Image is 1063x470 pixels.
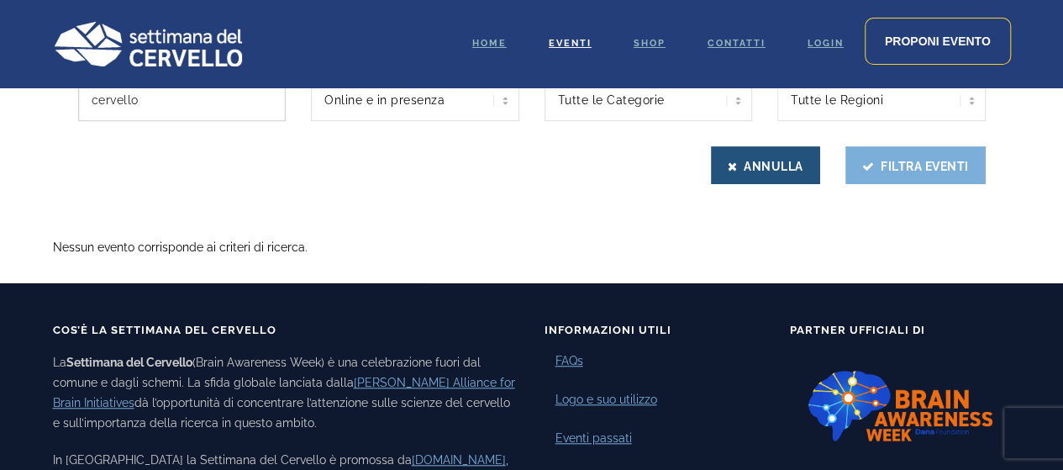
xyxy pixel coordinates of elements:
[790,352,1011,460] img: Logo-BAW-nuovo.png
[790,324,925,336] span: Partner Ufficiali di
[555,352,583,370] a: FAQs
[634,38,666,49] span: Shop
[555,430,632,447] a: Eventi passati
[472,38,507,49] span: Home
[545,324,671,336] span: Informazioni Utili
[865,18,1011,65] a: Proponi evento
[885,34,991,48] span: Proponi evento
[845,146,986,184] button: Filtra Eventi
[808,38,844,49] span: Login
[53,324,276,336] span: Cos’è la Settimana del Cervello
[711,146,820,184] button: Annulla
[78,79,287,121] input: Parole chiave
[53,21,242,66] img: Logo
[708,38,766,49] span: Contatti
[412,453,506,467] a: [DOMAIN_NAME]
[66,356,192,369] b: Settimana del Cervello
[53,352,519,433] p: La (Brain Awareness Week) è una celebrazione fuori dal comune e dagli schemi. La sfida globale la...
[549,38,592,49] span: Eventi
[555,391,657,409] a: Logo e suo utilizzo
[40,237,1024,257] div: Nessun evento corrisponde ai criteri di ricerca.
